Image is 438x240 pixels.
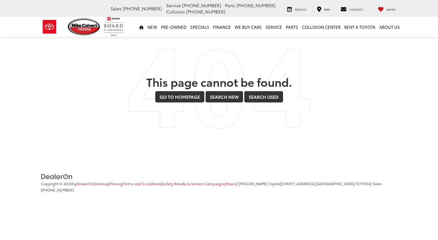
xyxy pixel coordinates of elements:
a: Pre-Owned [159,17,188,37]
span: Collision [166,8,185,15]
span: [STREET_ADDRESS], [281,181,316,186]
a: Home [137,17,146,37]
h2: This page cannot be found. [41,76,397,88]
a: Search Used [244,91,283,102]
a: New [146,17,159,37]
a: WE BUY CARS [233,17,264,37]
span: | [93,181,109,186]
span: | [122,181,161,186]
span: | [109,181,122,186]
span: Saved [386,7,396,11]
a: Parts [284,17,300,37]
a: My Saved Vehicles [373,6,400,12]
span: Parts [225,2,235,8]
a: Map [312,6,335,12]
a: Service [264,17,284,37]
span: Service [295,7,306,11]
a: Safety Recalls & Service Campaigns, Opens in a new tab [162,181,225,186]
span: [GEOGRAPHIC_DATA], [316,181,355,186]
span: Service [166,2,181,8]
a: Rent a Toyota [342,17,377,37]
span: Copyright © 2025 [41,181,72,186]
a: Collision Center [300,17,342,37]
a: Finance [211,17,233,37]
img: DealerOn [41,173,73,180]
span: [PHONE_NUMBER] [236,2,276,8]
span: [PHONE_NUMBER] [182,2,221,8]
a: Go to Homepage [155,91,204,102]
span: | [PERSON_NAME] Toyota [236,181,280,186]
span: | [161,181,225,186]
span: by [72,181,93,186]
span: | [280,181,371,186]
img: Mike Calvert Toyota [68,18,101,35]
a: Service [282,6,311,12]
span: Sales [111,5,122,12]
span: TX [355,181,360,186]
span: [PHONE_NUMBER] [41,187,74,192]
span: | [225,181,236,186]
a: Search New [206,91,243,102]
a: Specials [188,17,211,37]
a: Hours [226,181,236,186]
a: Sitemap [94,181,109,186]
a: About Us [377,17,402,37]
span: 77054 [360,181,371,186]
span: Contact [349,7,363,11]
a: DealerOn Home Page [77,181,93,186]
span: [PHONE_NUMBER] [123,5,162,12]
a: Contact [336,6,368,12]
a: DealerOn [41,173,73,179]
span: Map [324,7,330,11]
img: Toyota [38,17,61,37]
a: Privacy [110,181,122,186]
span: [PHONE_NUMBER] [186,8,225,15]
a: Terms and Conditions [123,181,161,186]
